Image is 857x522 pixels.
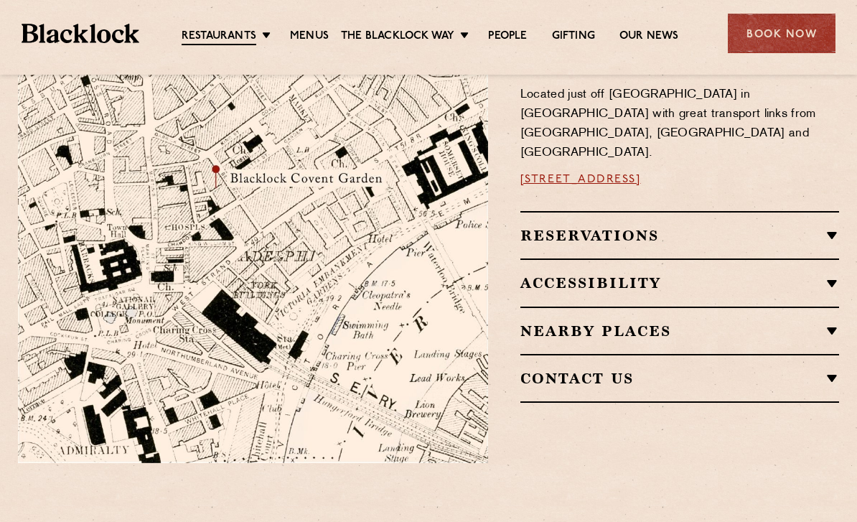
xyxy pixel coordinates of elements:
div: Book Now [728,14,835,53]
a: People [488,29,527,44]
img: BL_Textured_Logo-footer-cropped.svg [22,24,139,44]
a: Menus [290,29,329,44]
img: svg%3E [305,329,506,463]
a: Gifting [552,29,595,44]
a: [STREET_ADDRESS] [520,174,641,185]
span: Located just off [GEOGRAPHIC_DATA] in [GEOGRAPHIC_DATA] with great transport links from [GEOGRAPH... [520,89,816,159]
h2: Nearby Places [520,322,839,340]
h2: Reservations [520,227,839,244]
a: Restaurants [182,29,256,45]
h2: Accessibility [520,274,839,292]
a: Our News [619,29,679,44]
a: The Blacklock Way [341,29,454,44]
h2: Contact Us [520,370,839,387]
